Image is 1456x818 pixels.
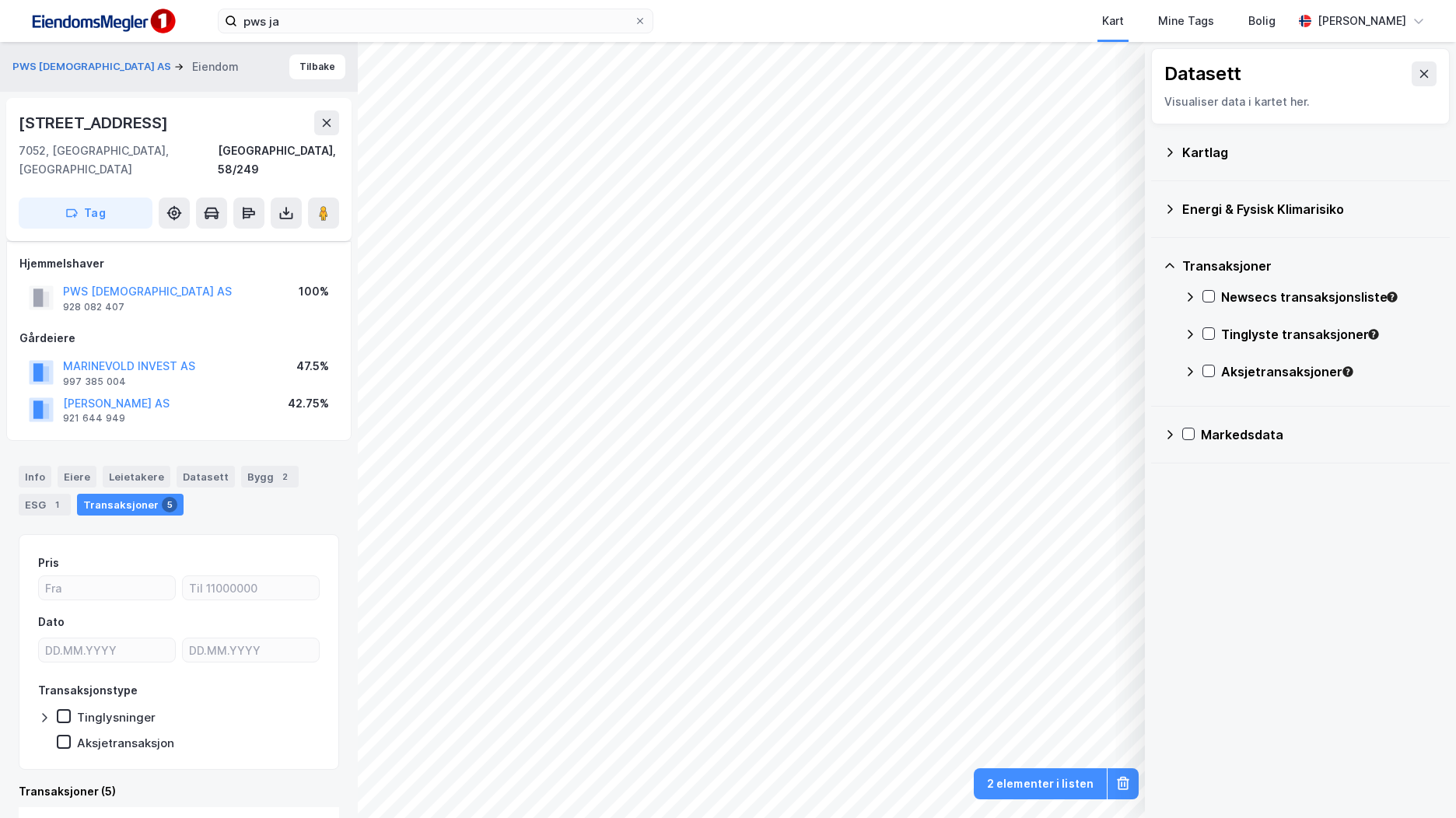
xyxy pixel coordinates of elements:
div: [STREET_ADDRESS] [19,110,171,135]
div: 47.5% [296,357,329,376]
div: Kontrollprogram for chat [1378,743,1456,818]
div: Mine Tags [1158,12,1214,30]
div: ESG [19,494,71,516]
div: Tooltip anchor [1385,290,1399,304]
button: PWS [DEMOGRAPHIC_DATA] AS [12,59,174,75]
div: Kart [1102,12,1124,30]
button: 2 elementer i listen [974,768,1107,799]
img: F4PB6Px+NJ5v8B7XTbfpPpyloAAAAASUVORK5CYII= [25,4,180,39]
div: Bygg [241,466,299,488]
div: Transaksjonstype [38,681,138,700]
button: Tilbake [289,54,345,79]
div: Bolig [1248,12,1276,30]
div: Pris [38,554,59,572]
div: Visualiser data i kartet her. [1164,93,1437,111]
div: Tinglysninger [77,710,156,725]
div: Gårdeiere [19,329,338,348]
div: Eiendom [192,58,239,76]
div: 42.75% [288,394,329,413]
div: 1 [49,497,65,512]
div: Dato [38,613,65,631]
input: Søk på adresse, matrikkel, gårdeiere, leietakere eller personer [237,9,634,33]
div: Leietakere [103,466,170,488]
div: Aksjetransaksjoner [1221,362,1437,381]
div: Markedsdata [1201,425,1437,444]
div: Transaksjoner (5) [19,782,339,801]
div: 2 [277,469,292,484]
div: Datasett [1164,61,1241,86]
div: Tooltip anchor [1341,365,1355,379]
button: Tag [19,198,152,229]
div: Info [19,466,51,488]
input: DD.MM.YYYY [39,638,175,662]
div: 921 644 949 [63,412,125,425]
div: Transaksjoner [77,494,184,516]
div: Energi & Fysisk Klimarisiko [1182,200,1437,218]
div: Kartlag [1182,143,1437,162]
div: 997 385 004 [63,376,126,388]
div: Newsecs transaksjonsliste [1221,288,1437,306]
div: Tinglyste transaksjoner [1221,325,1437,344]
input: Til 11000000 [183,576,319,600]
div: Eiere [58,466,96,488]
div: Hjemmelshaver [19,254,338,273]
div: Transaksjoner [1182,257,1437,275]
div: Aksjetransaksjon [77,736,174,750]
input: DD.MM.YYYY [183,638,319,662]
div: Tooltip anchor [1367,327,1381,341]
div: Datasett [177,466,235,488]
div: 7052, [GEOGRAPHIC_DATA], [GEOGRAPHIC_DATA] [19,142,218,179]
input: Fra [39,576,175,600]
div: [GEOGRAPHIC_DATA], 58/249 [218,142,339,179]
div: 5 [162,497,177,512]
div: 100% [299,282,329,301]
iframe: Chat Widget [1378,743,1456,818]
div: 928 082 407 [63,301,124,313]
div: [PERSON_NAME] [1318,12,1406,30]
